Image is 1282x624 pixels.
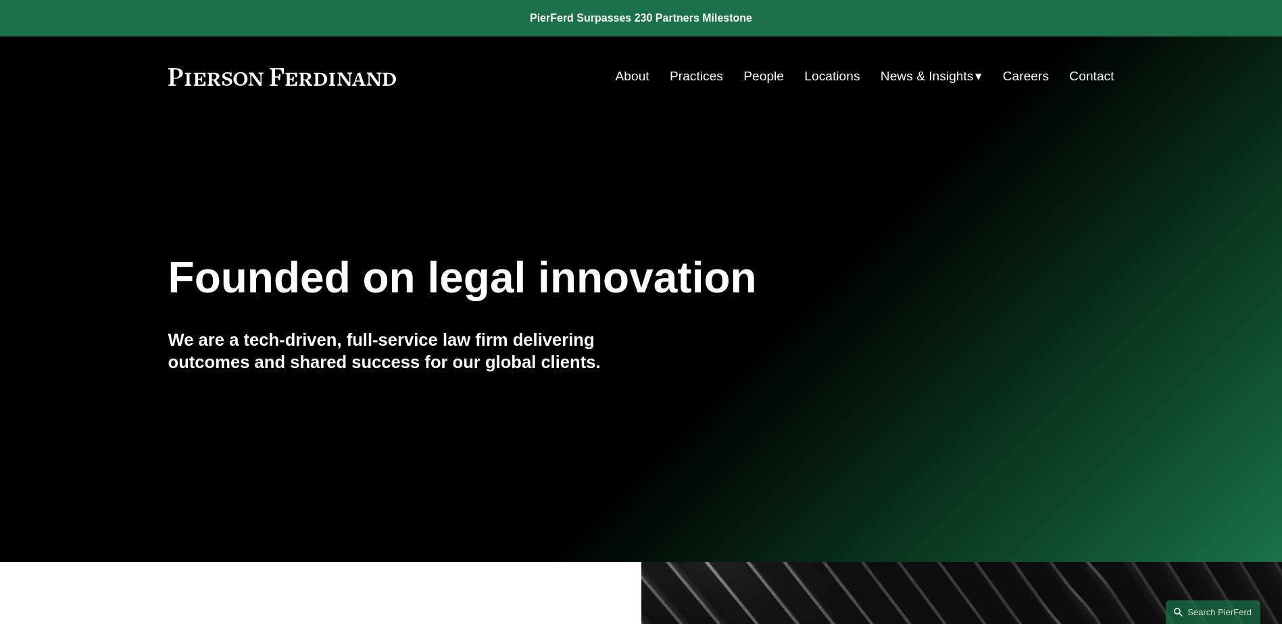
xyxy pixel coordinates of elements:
a: People [743,63,784,89]
a: Locations [804,63,860,89]
h4: We are a tech-driven, full-service law firm delivering outcomes and shared success for our global... [168,329,641,373]
a: Practices [670,63,723,89]
a: About [616,63,649,89]
a: Search this site [1166,600,1260,624]
a: Contact [1069,63,1114,89]
span: News & Insights [881,65,974,88]
a: Careers [1003,63,1049,89]
a: folder dropdown [881,63,983,89]
h1: Founded on legal innovation [168,253,957,303]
